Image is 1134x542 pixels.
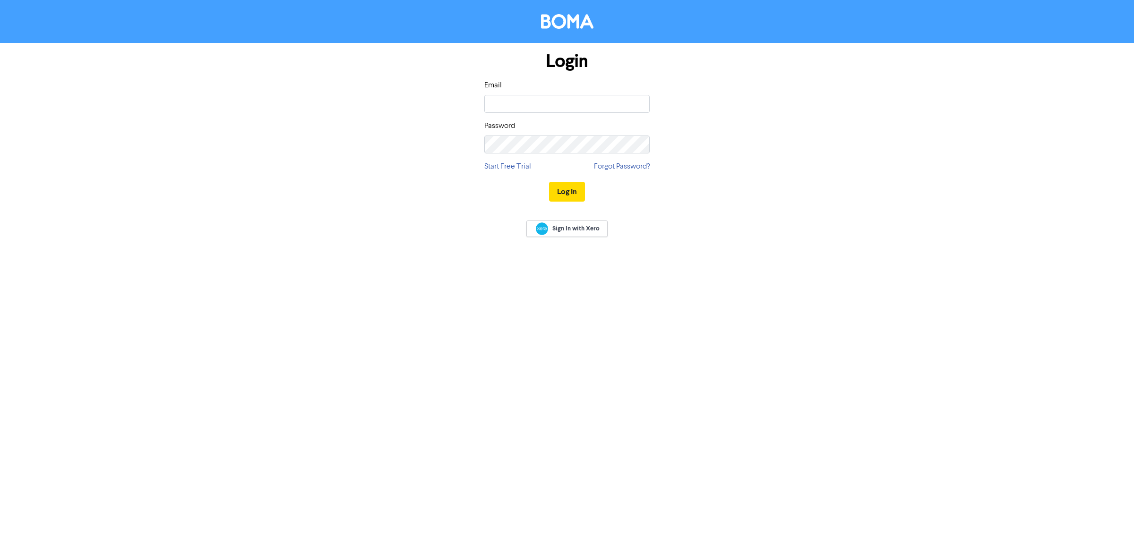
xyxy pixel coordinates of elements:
a: Sign In with Xero [526,220,608,237]
a: Forgot Password? [594,161,650,172]
a: Start Free Trial [484,161,531,172]
img: BOMA Logo [541,14,593,29]
img: Xero logo [536,222,548,235]
h1: Login [484,51,650,72]
span: Sign In with Xero [552,224,600,233]
label: Email [484,80,502,91]
button: Log In [549,182,585,202]
label: Password [484,120,515,132]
